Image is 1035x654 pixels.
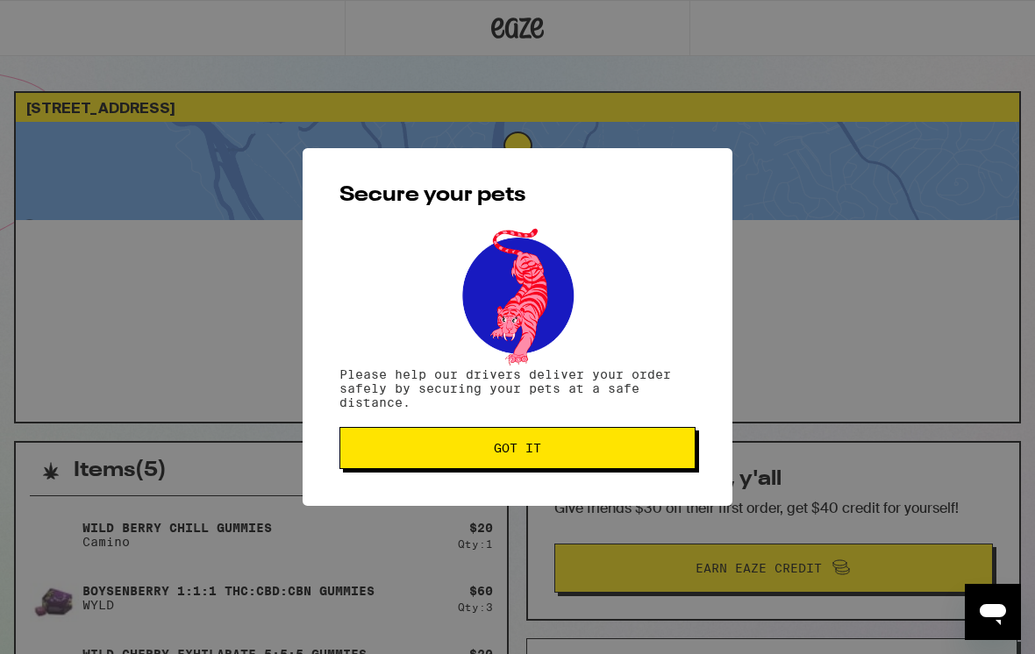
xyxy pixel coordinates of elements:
[965,584,1021,640] iframe: Button to launch messaging window
[494,442,541,454] span: Got it
[339,427,696,469] button: Got it
[339,185,696,206] h2: Secure your pets
[446,224,589,367] img: pets
[339,367,696,409] p: Please help our drivers deliver your order safely by securing your pets at a safe distance.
